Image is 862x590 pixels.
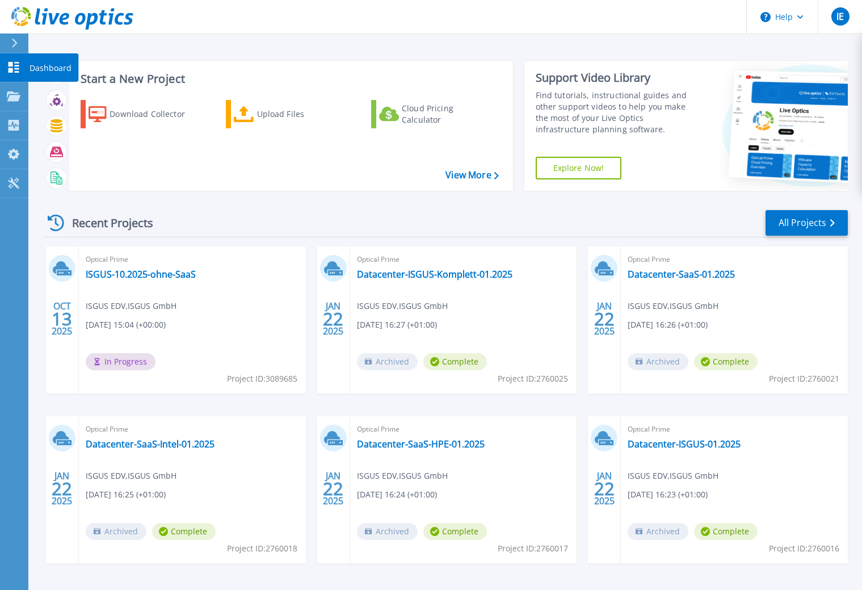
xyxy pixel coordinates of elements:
[52,314,72,324] span: 13
[86,319,166,331] span: [DATE] 15:04 (+00:00)
[536,90,698,135] div: Find tutorials, instructional guides and other support videos to help you make the most of your L...
[357,438,485,450] a: Datacenter-SaaS-HPE-01.2025
[536,157,622,179] a: Explore Now!
[357,353,418,370] span: Archived
[81,73,498,85] h3: Start a New Project
[445,170,498,181] a: View More
[628,470,718,482] span: ISGUS EDV , ISGUS GmbH
[402,103,493,125] div: Cloud Pricing Calculator
[628,423,841,436] span: Optical Prime
[322,298,344,340] div: JAN 2025
[594,314,615,324] span: 22
[44,209,169,237] div: Recent Projects
[357,423,570,436] span: Optical Prime
[628,319,708,331] span: [DATE] 16:26 (+01:00)
[227,542,297,555] span: Project ID: 2760018
[628,523,688,540] span: Archived
[86,253,299,266] span: Optical Prime
[423,523,487,540] span: Complete
[357,523,418,540] span: Archived
[357,253,570,266] span: Optical Prime
[769,373,839,385] span: Project ID: 2760021
[323,314,343,324] span: 22
[694,523,758,540] span: Complete
[371,100,498,128] a: Cloud Pricing Calculator
[628,353,688,370] span: Archived
[257,103,348,125] div: Upload Files
[81,100,207,128] a: Download Collector
[86,353,155,370] span: In Progress
[86,470,176,482] span: ISGUS EDV , ISGUS GmbH
[628,269,735,280] a: Datacenter-SaaS-01.2025
[498,373,568,385] span: Project ID: 2760025
[628,488,708,501] span: [DATE] 16:23 (+01:00)
[86,488,166,501] span: [DATE] 16:25 (+01:00)
[86,300,176,312] span: ISGUS EDV , ISGUS GmbH
[498,542,568,555] span: Project ID: 2760017
[594,298,615,340] div: JAN 2025
[628,438,741,450] a: Datacenter-ISGUS-01.2025
[423,353,487,370] span: Complete
[594,484,615,493] span: 22
[357,269,512,280] a: Datacenter-ISGUS-Komplett-01.2025
[766,210,848,236] a: All Projects
[52,484,72,493] span: 22
[86,423,299,436] span: Optical Prime
[769,542,839,555] span: Project ID: 2760016
[86,269,196,280] a: ISGUS-10.2025-ohne-SaaS
[226,100,352,128] a: Upload Files
[323,484,343,493] span: 22
[51,468,73,509] div: JAN 2025
[628,300,718,312] span: ISGUS EDV , ISGUS GmbH
[357,488,437,501] span: [DATE] 16:24 (+01:00)
[110,103,200,125] div: Download Collector
[628,253,841,266] span: Optical Prime
[357,470,448,482] span: ISGUS EDV , ISGUS GmbH
[227,373,297,385] span: Project ID: 3089685
[86,523,146,540] span: Archived
[152,523,216,540] span: Complete
[836,12,844,21] span: IE
[357,319,437,331] span: [DATE] 16:27 (+01:00)
[86,438,215,450] a: Datacenter-SaaS-Intel-01.2025
[51,298,73,340] div: OCT 2025
[322,468,344,509] div: JAN 2025
[536,70,698,85] div: Support Video Library
[357,300,448,312] span: ISGUS EDV , ISGUS GmbH
[694,353,758,370] span: Complete
[30,53,72,83] p: Dashboard
[594,468,615,509] div: JAN 2025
